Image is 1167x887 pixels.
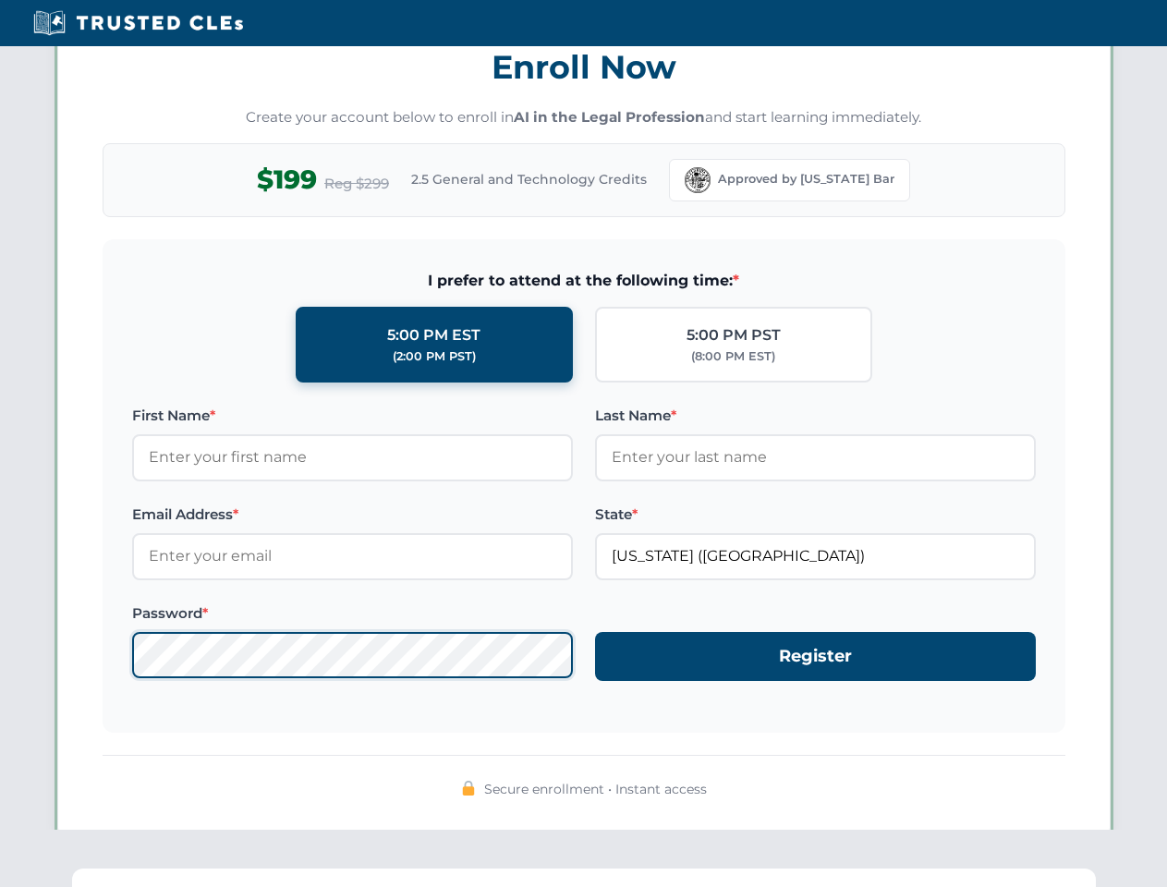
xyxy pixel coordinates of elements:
[132,434,573,480] input: Enter your first name
[461,781,476,796] img: 🔒
[132,504,573,526] label: Email Address
[514,108,705,126] strong: AI in the Legal Profession
[393,347,476,366] div: (2:00 PM PST)
[595,533,1036,579] input: Florida (FL)
[103,38,1065,96] h3: Enroll Now
[687,323,781,347] div: 5:00 PM PST
[257,159,317,200] span: $199
[324,173,389,195] span: Reg $299
[132,533,573,579] input: Enter your email
[691,347,775,366] div: (8:00 PM EST)
[595,504,1036,526] label: State
[28,9,249,37] img: Trusted CLEs
[595,632,1036,681] button: Register
[484,779,707,799] span: Secure enrollment • Instant access
[718,170,894,188] span: Approved by [US_STATE] Bar
[387,323,480,347] div: 5:00 PM EST
[595,434,1036,480] input: Enter your last name
[411,169,647,189] span: 2.5 General and Technology Credits
[595,405,1036,427] label: Last Name
[132,269,1036,293] span: I prefer to attend at the following time:
[132,405,573,427] label: First Name
[685,167,711,193] img: Florida Bar
[103,107,1065,128] p: Create your account below to enroll in and start learning immediately.
[132,602,573,625] label: Password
